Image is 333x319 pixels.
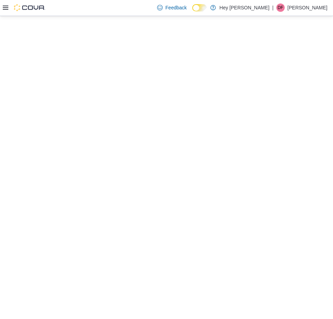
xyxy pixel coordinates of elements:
[165,4,187,11] span: Feedback
[154,1,189,15] a: Feedback
[272,3,274,12] p: |
[278,3,283,12] span: DF
[276,3,285,12] div: Dawna Fuller
[192,11,193,12] span: Dark Mode
[287,3,327,12] p: [PERSON_NAME]
[14,4,45,11] img: Cova
[192,4,207,11] input: Dark Mode
[219,3,269,12] p: Hey [PERSON_NAME]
